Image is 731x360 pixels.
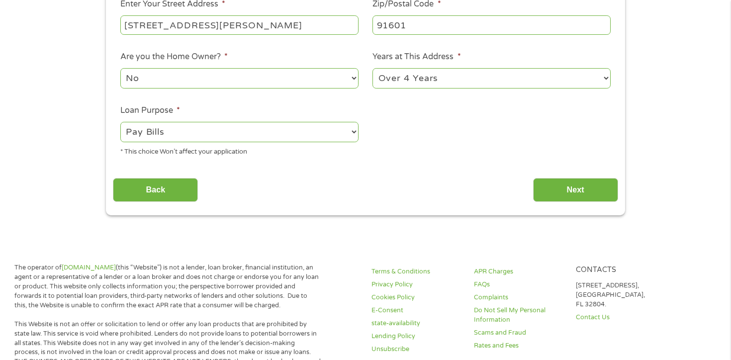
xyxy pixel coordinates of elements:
a: Unsubscribe [371,345,461,354]
a: Complaints [474,293,564,302]
a: Do Not Sell My Personal Information [474,306,564,325]
a: Terms & Conditions [371,267,461,276]
input: Next [533,178,618,202]
a: Scams and Fraud [474,328,564,338]
p: The operator of (this “Website”) is not a lender, loan broker, financial institution, an agent or... [14,263,321,310]
input: 1 Main Street [120,15,359,34]
a: E-Consent [371,306,461,315]
p: [STREET_ADDRESS], [GEOGRAPHIC_DATA], FL 32804. [576,281,666,309]
div: * This choice Won’t affect your application [120,144,359,157]
input: Back [113,178,198,202]
a: FAQs [474,280,564,289]
a: Privacy Policy [371,280,461,289]
label: Years at This Address [372,52,460,62]
label: Are you the Home Owner? [120,52,228,62]
a: APR Charges [474,267,564,276]
a: state-availability [371,319,461,328]
h4: Contacts [576,266,666,275]
a: Rates and Fees [474,341,564,351]
a: [DOMAIN_NAME] [62,264,116,271]
a: Cookies Policy [371,293,461,302]
a: Contact Us [576,313,666,322]
a: Lending Policy [371,332,461,341]
label: Loan Purpose [120,105,180,116]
